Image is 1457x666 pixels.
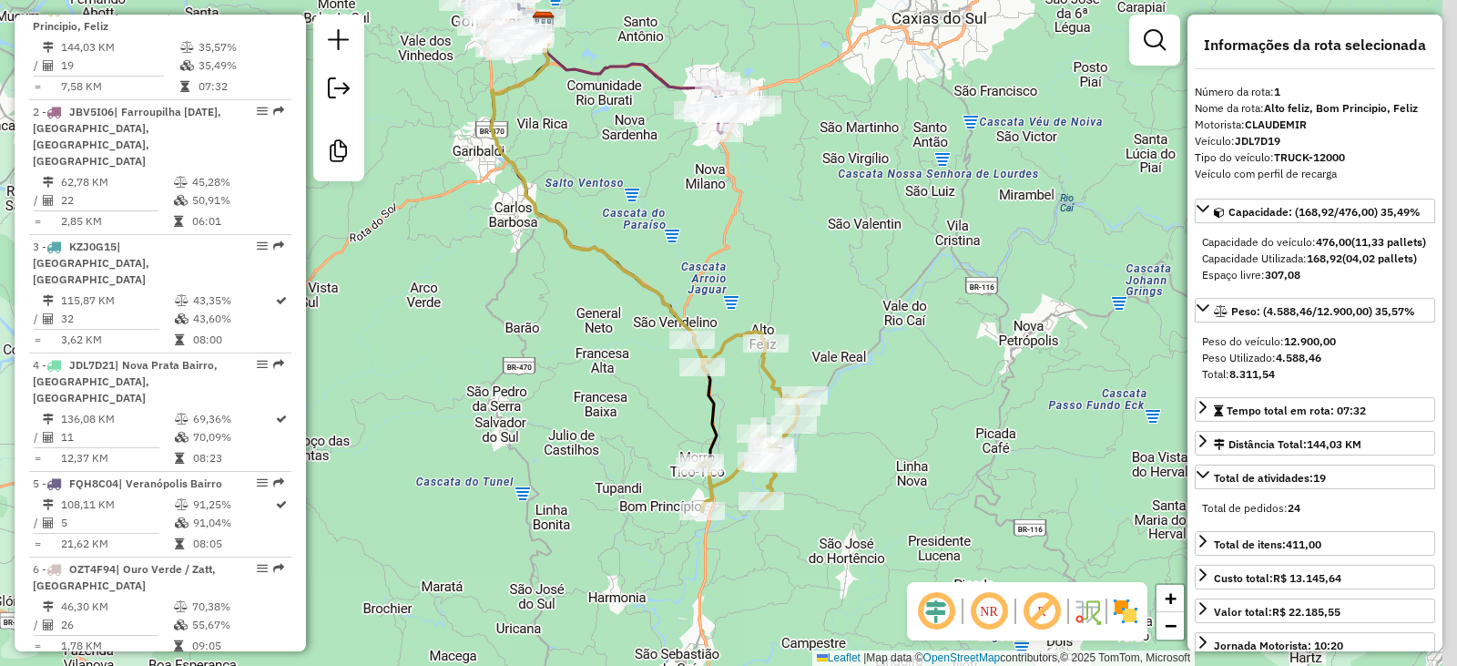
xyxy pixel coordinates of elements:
i: Distância Total [43,414,54,425]
td: 115,87 KM [60,292,174,310]
strong: 4.588,46 [1276,351,1321,364]
div: Motorista: [1195,117,1435,133]
i: Tempo total em rota [180,81,189,92]
span: − [1165,614,1177,637]
td: 91,04% [192,514,274,532]
span: 3 - [33,240,149,286]
i: Distância Total [43,499,54,510]
td: / [33,310,42,328]
td: = [33,535,42,553]
span: Total de atividades: [1214,471,1326,485]
a: Exibir filtros [1136,22,1173,58]
em: Opções [257,477,268,488]
td: 2,85 KM [60,212,173,231]
em: Rota exportada [273,477,284,488]
em: Opções [257,563,268,574]
em: Opções [257,359,268,370]
strong: (04,02 pallets) [1342,251,1417,265]
i: Tempo total em rota [174,216,183,227]
td: 12,37 KM [60,449,174,467]
div: Capacidade: (168,92/476,00) 35,49% [1195,227,1435,291]
div: Veículo: [1195,133,1435,149]
div: Nome da rota: [1195,100,1435,117]
a: Distância Total:144,03 KM [1195,431,1435,456]
td: 45,28% [191,173,283,191]
td: 91,25% [192,496,274,514]
img: Fluxo de ruas [1073,597,1102,626]
td: 19 [60,56,179,75]
span: Peso: (4.588,46/12.900,00) 35,57% [1231,304,1415,318]
i: % de utilização da cubagem [180,60,194,71]
div: Map data © contributors,© 2025 TomTom, Microsoft [812,651,1195,666]
td: 70,09% [192,428,274,446]
span: 2 - [33,105,221,168]
i: % de utilização do peso [175,499,188,510]
td: 11 [60,428,174,446]
span: Peso do veículo: [1202,334,1336,348]
span: FQH8C04 [69,476,118,490]
td: / [33,616,42,634]
i: Distância Total [43,177,54,188]
strong: JDL7D19 [1235,134,1280,148]
td: 09:05 [191,637,283,655]
span: | Farroupilha [DATE], [GEOGRAPHIC_DATA], [GEOGRAPHIC_DATA], [GEOGRAPHIC_DATA] [33,105,221,168]
div: Veículo com perfil de recarga [1195,166,1435,182]
td: = [33,77,42,96]
img: FARROUPILHA [704,95,728,118]
i: % de utilização da cubagem [175,432,188,443]
strong: 24 [1288,501,1300,515]
td: 08:05 [192,535,274,553]
span: Exibir rótulo [1020,589,1064,633]
span: | Veranópolis Bairro [118,476,222,490]
strong: 19 [1313,471,1326,485]
a: Valor total:R$ 22.185,55 [1195,599,1435,623]
a: Tempo total em rota: 07:32 [1195,397,1435,422]
em: Rota exportada [273,106,284,117]
strong: 307,08 [1265,268,1300,282]
span: 6 - [33,562,216,592]
td: 69,36% [192,410,274,428]
td: 26 [60,616,173,634]
td: 70,38% [191,598,283,616]
i: % de utilização do peso [175,414,188,425]
em: Opções [257,106,268,117]
td: 1,78 KM [60,637,173,655]
em: Rota exportada [273,563,284,574]
strong: 12.900,00 [1284,334,1336,348]
a: Criar modelo [321,133,357,174]
i: Total de Atividades [43,432,54,443]
span: KZJ0G15 [69,240,117,253]
div: Peso: (4.588,46/12.900,00) 35,57% [1195,326,1435,390]
i: Tempo total em rota [175,538,184,549]
td: 7,58 KM [60,77,179,96]
span: Capacidade: (168,92/476,00) 35,49% [1228,205,1421,219]
i: Rota otimizada [276,295,287,306]
span: Tempo total em rota: 07:32 [1227,404,1366,417]
em: Rota exportada [273,241,284,251]
td: / [33,428,42,446]
div: Capacidade do veículo: [1202,234,1428,251]
strong: R$ 22.185,55 [1272,605,1340,619]
i: Rota otimizada [276,414,287,425]
div: Número da rota: [1195,84,1435,100]
i: % de utilização da cubagem [175,313,188,324]
i: Distância Total [43,601,54,612]
td: = [33,331,42,349]
a: OpenStreetMap [923,651,1001,664]
td: 22 [60,191,173,210]
td: = [33,637,42,655]
strong: Alto feliz, Bom Principio, Feliz [1264,101,1418,115]
i: % de utilização do peso [180,42,194,53]
strong: CLAUDEMIR [1245,118,1307,131]
i: % de utilização do peso [175,295,188,306]
img: Exibir/Ocultar setores [1111,597,1140,626]
a: Total de itens:411,00 [1195,531,1435,556]
td: 08:00 [192,331,274,349]
span: OZT4F94 [69,562,116,576]
img: POLARTICA [532,11,555,35]
span: 144,03 KM [1307,437,1361,451]
td: 32 [60,310,174,328]
i: % de utilização da cubagem [174,620,188,630]
i: Total de Atividades [43,517,54,528]
div: Valor total: [1214,604,1340,620]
